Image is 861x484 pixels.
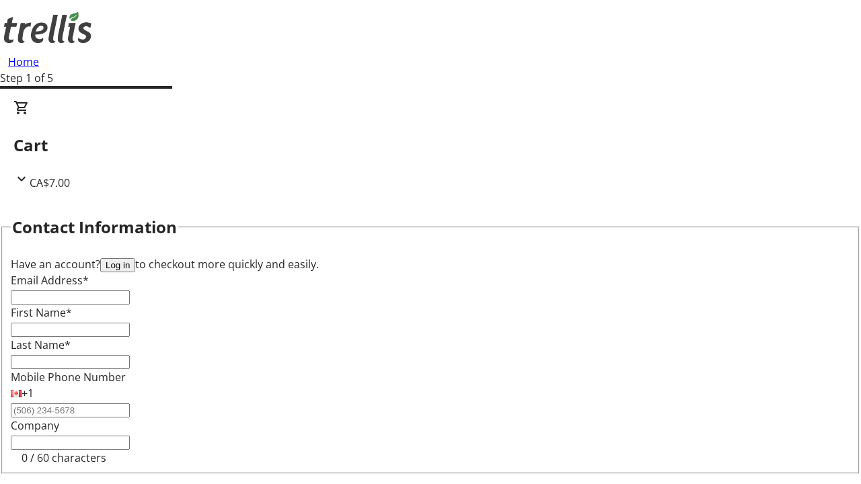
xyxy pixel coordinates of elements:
h2: Cart [13,133,848,157]
label: First Name* [11,305,72,320]
h2: Contact Information [12,215,177,239]
label: Company [11,418,59,433]
div: Have an account? to checkout more quickly and easily. [11,256,850,272]
div: CartCA$7.00 [13,99,848,191]
span: CA$7.00 [30,175,70,190]
label: Mobile Phone Number [11,370,126,385]
tr-character-limit: 0 / 60 characters [22,450,106,465]
label: Last Name* [11,337,71,352]
label: Email Address* [11,273,89,288]
button: Log in [100,258,135,272]
input: (506) 234-5678 [11,403,130,417]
